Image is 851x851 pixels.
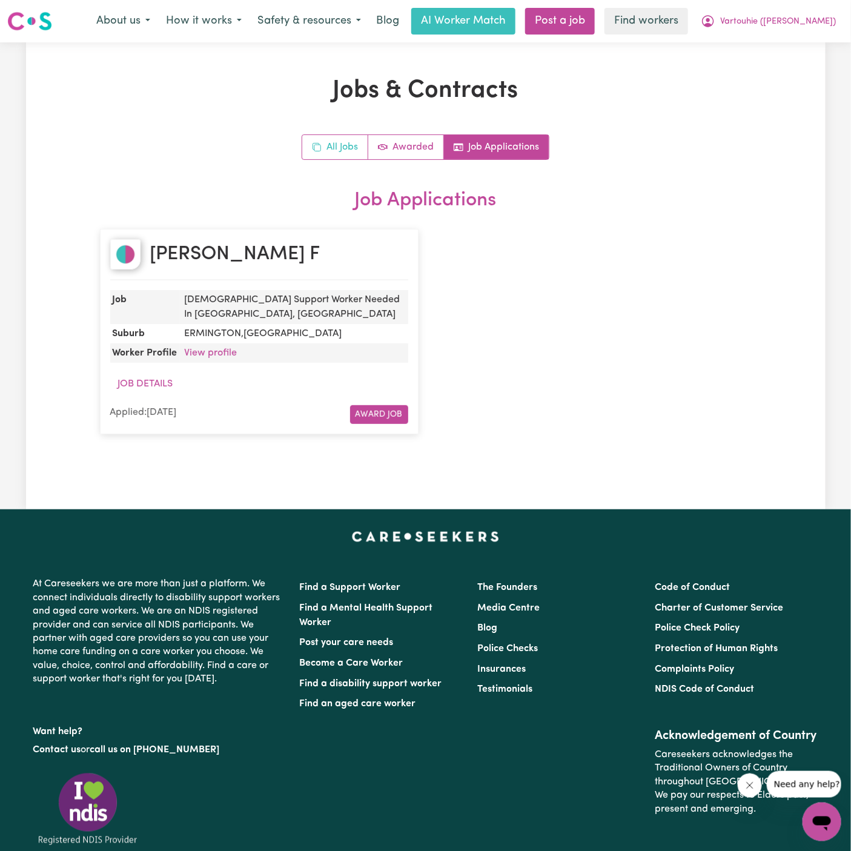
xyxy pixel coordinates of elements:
a: Post a job [525,8,595,35]
a: Careseekers logo [7,7,52,35]
img: Jeanette [110,239,141,270]
a: Code of Conduct [655,583,730,592]
img: Registered NDIS provider [33,771,142,847]
a: Blog [369,8,406,35]
p: or [33,738,285,761]
h1: Jobs & Contracts [100,76,752,105]
iframe: Button to launch messaging window [803,803,841,841]
a: Find a Support Worker [300,583,401,592]
span: Vartouhie ([PERSON_NAME]) [720,15,836,28]
p: Careseekers acknowledges the Traditional Owners of Country throughout [GEOGRAPHIC_DATA]. We pay o... [655,743,818,821]
h2: [PERSON_NAME] F [150,243,320,266]
a: Post your care needs [300,638,394,647]
button: How it works [158,8,250,34]
a: Media Centre [477,603,540,613]
a: View profile [185,348,237,358]
a: Find a disability support worker [300,679,442,689]
dt: Worker Profile [110,343,180,363]
a: Become a Care Worker [300,658,403,668]
dt: Job [110,290,180,324]
button: Job Details [110,373,181,396]
iframe: Close message [738,773,762,798]
a: The Founders [477,583,537,592]
img: Careseekers logo [7,10,52,32]
a: call us on [PHONE_NUMBER] [90,745,220,755]
a: Testimonials [477,684,532,694]
a: Complaints Policy [655,664,734,674]
span: Applied: [DATE] [110,408,177,417]
button: Award Job [350,405,408,424]
a: Blog [477,623,497,633]
a: Find workers [604,8,688,35]
a: Charter of Customer Service [655,603,783,613]
a: Protection of Human Rights [655,644,778,654]
a: AI Worker Match [411,8,515,35]
a: Careseekers home page [352,531,499,541]
button: My Account [693,8,844,34]
a: Insurances [477,664,526,674]
a: Police Check Policy [655,623,740,633]
a: Contact us [33,745,81,755]
iframe: Message from company [767,771,841,798]
a: NDIS Code of Conduct [655,684,754,694]
h2: Job Applications [100,189,752,212]
a: All jobs [302,135,368,159]
button: Safety & resources [250,8,369,34]
a: Police Checks [477,644,538,654]
a: Job applications [444,135,549,159]
h2: Acknowledgement of Country [655,729,818,743]
button: About us [88,8,158,34]
p: At Careseekers we are more than just a platform. We connect individuals directly to disability su... [33,572,285,690]
dd: [DEMOGRAPHIC_DATA] Support Worker Needed In [GEOGRAPHIC_DATA], [GEOGRAPHIC_DATA] [180,290,408,324]
a: Find a Mental Health Support Worker [300,603,433,627]
dt: Suburb [110,324,180,343]
a: Find an aged care worker [300,699,416,709]
dd: ERMINGTON , [GEOGRAPHIC_DATA] [180,324,408,343]
p: Want help? [33,720,285,738]
a: Active jobs [368,135,444,159]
